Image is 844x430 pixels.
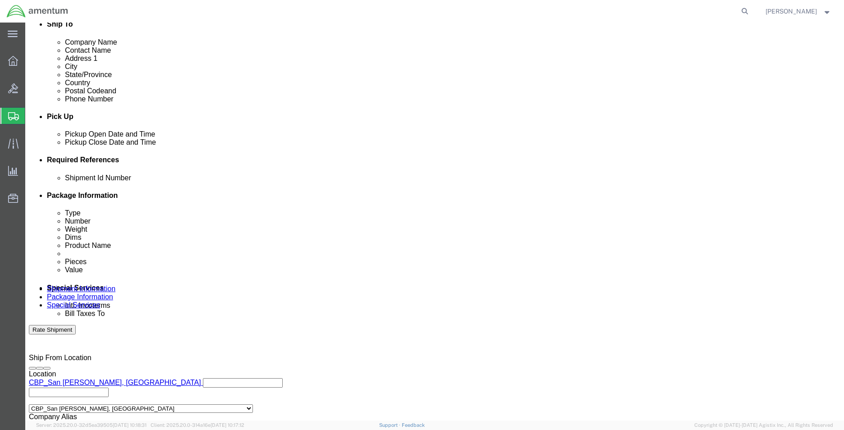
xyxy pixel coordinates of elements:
[766,6,817,16] span: Forrest Gregg
[113,422,147,428] span: [DATE] 10:18:31
[694,421,833,429] span: Copyright © [DATE]-[DATE] Agistix Inc., All Rights Reserved
[765,6,832,17] button: [PERSON_NAME]
[402,422,425,428] a: Feedback
[211,422,244,428] span: [DATE] 10:17:12
[6,5,69,18] img: logo
[379,422,402,428] a: Support
[151,422,244,428] span: Client: 2025.20.0-314a16e
[25,23,844,421] iframe: FS Legacy Container
[36,422,147,428] span: Server: 2025.20.0-32d5ea39505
